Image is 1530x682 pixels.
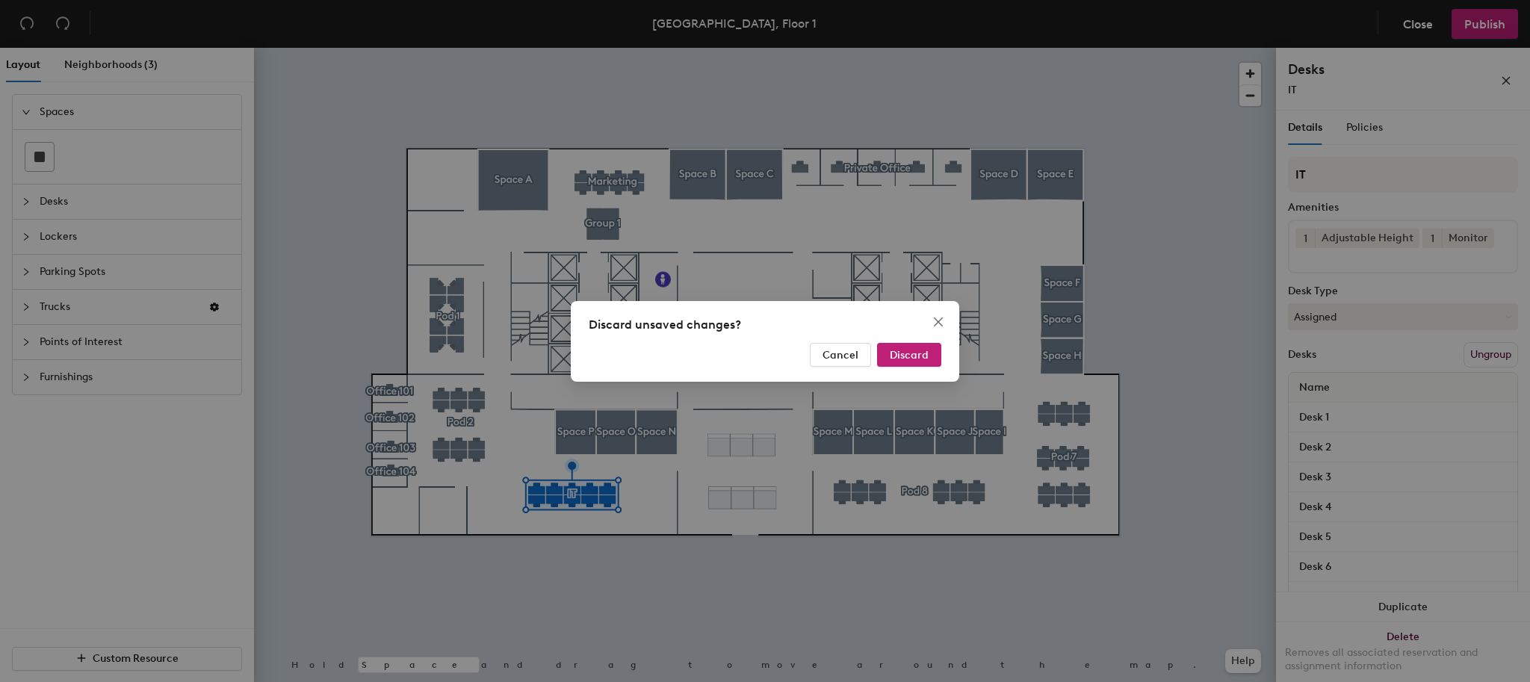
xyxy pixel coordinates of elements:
span: Cancel [823,348,858,361]
button: Discard [877,343,941,367]
button: Cancel [810,343,871,367]
span: Discard [890,348,929,361]
button: Close [926,310,950,334]
span: close [932,316,944,328]
div: Discard unsaved changes? [589,316,941,334]
span: Close [926,316,950,328]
